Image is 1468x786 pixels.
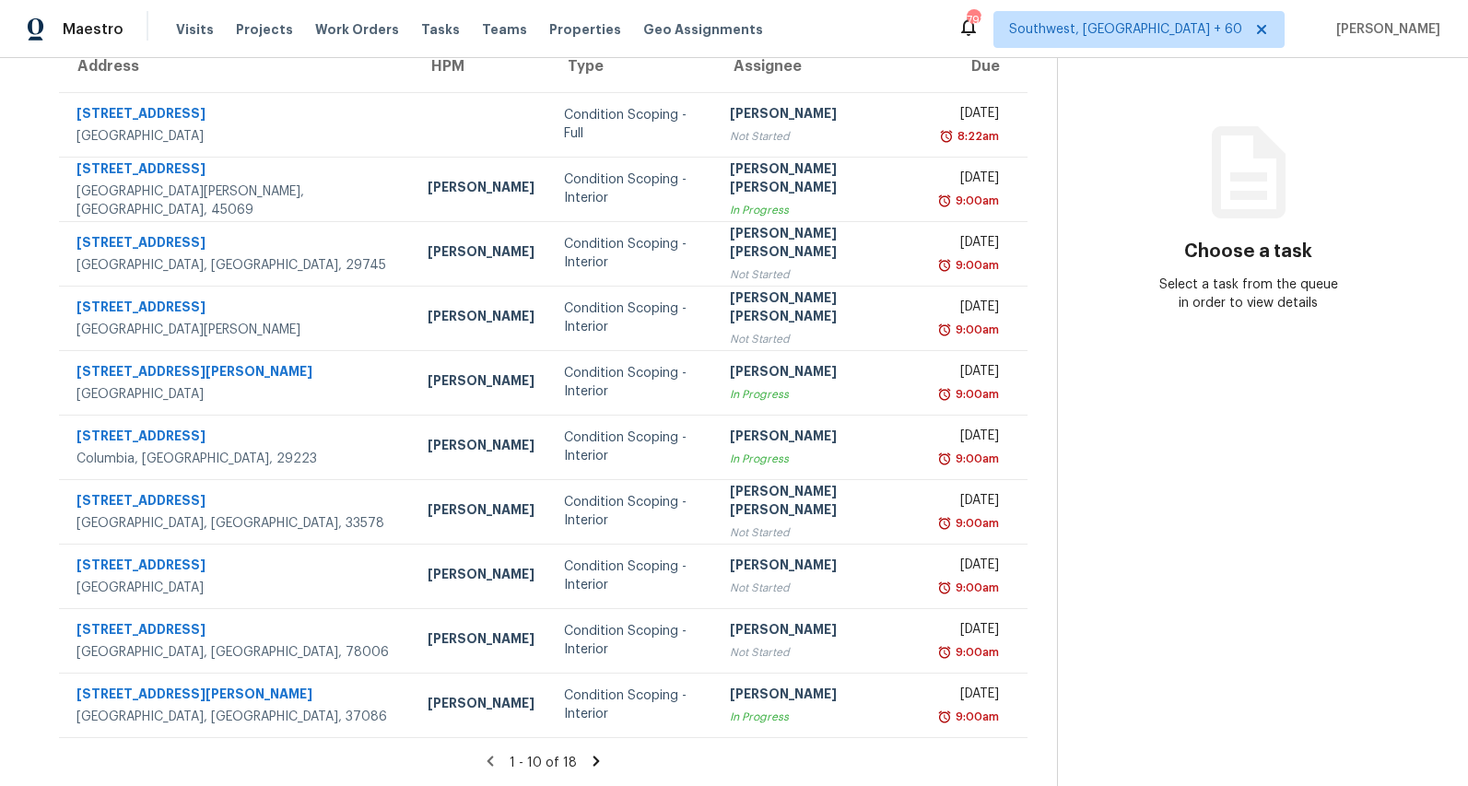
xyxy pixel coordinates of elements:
div: Condition Scoping - Full [564,106,700,143]
div: Not Started [730,643,912,662]
div: [PERSON_NAME] [428,694,534,717]
div: Condition Scoping - Interior [564,235,700,272]
div: [PERSON_NAME] [PERSON_NAME] [730,224,912,265]
div: Columbia, [GEOGRAPHIC_DATA], 29223 [76,450,398,468]
img: Overdue Alarm Icon [937,192,952,210]
div: 798 [967,11,980,29]
div: [PERSON_NAME] [428,307,534,330]
div: [DATE] [942,169,999,192]
img: Overdue Alarm Icon [937,385,952,404]
div: [PERSON_NAME] [730,362,912,385]
div: [STREET_ADDRESS] [76,159,398,182]
div: 9:00am [952,514,999,533]
th: Assignee [715,41,927,92]
div: [GEOGRAPHIC_DATA], [GEOGRAPHIC_DATA], 29745 [76,256,398,275]
img: Overdue Alarm Icon [937,450,952,468]
div: 9:00am [952,192,999,210]
div: 9:00am [952,643,999,662]
div: 9:00am [952,321,999,339]
img: Overdue Alarm Icon [937,643,952,662]
div: Condition Scoping - Interior [564,428,700,465]
div: Condition Scoping - Interior [564,170,700,207]
div: [PERSON_NAME] [PERSON_NAME] [730,288,912,330]
img: Overdue Alarm Icon [939,127,954,146]
div: [STREET_ADDRESS] [76,104,398,127]
div: [STREET_ADDRESS] [76,298,398,321]
div: [GEOGRAPHIC_DATA][PERSON_NAME] [76,321,398,339]
div: [STREET_ADDRESS] [76,620,398,643]
div: 9:00am [952,385,999,404]
div: Not Started [730,579,912,597]
img: Overdue Alarm Icon [937,256,952,275]
span: Maestro [63,20,123,39]
th: Address [59,41,413,92]
div: [GEOGRAPHIC_DATA] [76,579,398,597]
div: Condition Scoping - Interior [564,299,700,336]
div: [DATE] [942,620,999,643]
div: [PERSON_NAME] [428,371,534,394]
div: [DATE] [942,298,999,321]
span: 1 - 10 of 18 [510,757,577,769]
div: In Progress [730,201,912,219]
h3: Choose a task [1184,242,1312,261]
div: [PERSON_NAME] [730,685,912,708]
div: [PERSON_NAME] [428,436,534,459]
div: [DATE] [942,491,999,514]
span: Tasks [421,23,460,36]
div: Select a task from the queue in order to view details [1153,276,1343,312]
div: [STREET_ADDRESS][PERSON_NAME] [76,362,398,385]
th: Type [549,41,715,92]
div: [PERSON_NAME] [428,242,534,265]
div: [PERSON_NAME] [730,556,912,579]
div: [PERSON_NAME] [428,500,534,523]
div: [PERSON_NAME] [730,620,912,643]
div: Condition Scoping - Interior [564,622,700,659]
div: Not Started [730,330,912,348]
div: In Progress [730,385,912,404]
div: [DATE] [942,104,999,127]
div: [GEOGRAPHIC_DATA], [GEOGRAPHIC_DATA], 78006 [76,643,398,662]
span: Southwest, [GEOGRAPHIC_DATA] + 60 [1009,20,1242,39]
span: Geo Assignments [643,20,763,39]
div: [PERSON_NAME] [730,427,912,450]
div: [STREET_ADDRESS] [76,233,398,256]
div: [GEOGRAPHIC_DATA], [GEOGRAPHIC_DATA], 37086 [76,708,398,726]
div: [STREET_ADDRESS] [76,427,398,450]
img: Overdue Alarm Icon [937,708,952,726]
div: [PERSON_NAME] [PERSON_NAME] [730,159,912,201]
div: Not Started [730,127,912,146]
span: Work Orders [315,20,399,39]
span: Projects [236,20,293,39]
img: Overdue Alarm Icon [937,579,952,597]
span: Properties [549,20,621,39]
div: 9:00am [952,450,999,468]
img: Overdue Alarm Icon [937,321,952,339]
div: [STREET_ADDRESS][PERSON_NAME] [76,685,398,708]
div: 9:00am [952,708,999,726]
span: Visits [176,20,214,39]
div: [GEOGRAPHIC_DATA], [GEOGRAPHIC_DATA], 33578 [76,514,398,533]
span: Teams [482,20,527,39]
div: [DATE] [942,685,999,708]
div: Condition Scoping - Interior [564,493,700,530]
div: 9:00am [952,579,999,597]
th: Due [927,41,1028,92]
div: [PERSON_NAME] [428,565,534,588]
div: In Progress [730,708,912,726]
div: [PERSON_NAME] [428,178,534,201]
div: [PERSON_NAME] [428,629,534,652]
div: Condition Scoping - Interior [564,557,700,594]
div: 8:22am [954,127,999,146]
div: Not Started [730,265,912,284]
div: Not Started [730,523,912,542]
div: [GEOGRAPHIC_DATA] [76,127,398,146]
div: [DATE] [942,362,999,385]
img: Overdue Alarm Icon [937,514,952,533]
div: [GEOGRAPHIC_DATA][PERSON_NAME], [GEOGRAPHIC_DATA], 45069 [76,182,398,219]
div: [GEOGRAPHIC_DATA] [76,385,398,404]
div: Condition Scoping - Interior [564,686,700,723]
div: [STREET_ADDRESS] [76,556,398,579]
span: [PERSON_NAME] [1329,20,1440,39]
div: [PERSON_NAME] [PERSON_NAME] [730,482,912,523]
div: [STREET_ADDRESS] [76,491,398,514]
